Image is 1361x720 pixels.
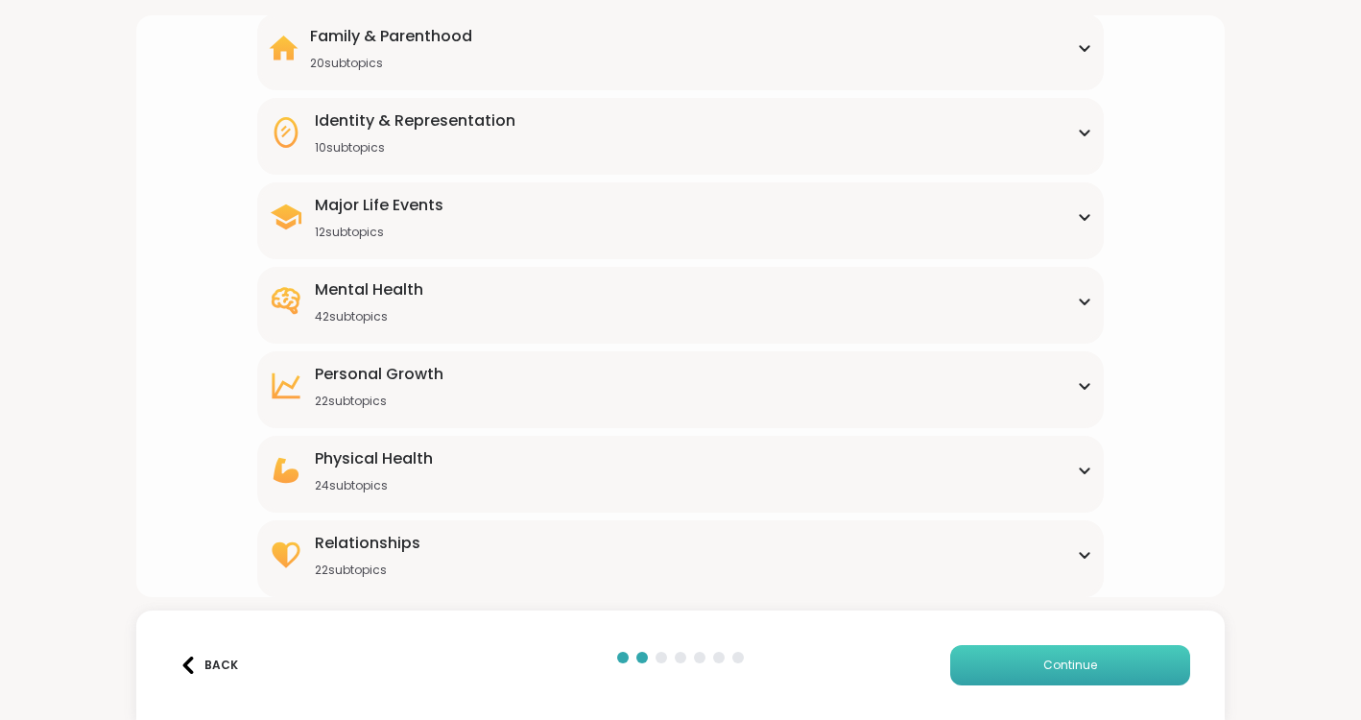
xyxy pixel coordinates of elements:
div: 20 subtopics [310,56,472,71]
div: Back [179,657,238,674]
div: Identity & Representation [315,109,515,132]
button: Continue [950,645,1190,685]
div: 24 subtopics [315,478,433,493]
div: Mental Health [315,278,423,301]
div: Relationships [315,532,420,555]
button: Back [171,645,248,685]
div: Family & Parenthood [310,25,472,48]
span: Continue [1043,657,1097,674]
div: 22 subtopics [315,563,420,578]
div: 12 subtopics [315,225,443,240]
div: Physical Health [315,447,433,470]
div: Major Life Events [315,194,443,217]
div: 10 subtopics [315,140,515,156]
div: Personal Growth [315,363,443,386]
div: 42 subtopics [315,309,423,324]
div: 22 subtopics [315,394,443,409]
